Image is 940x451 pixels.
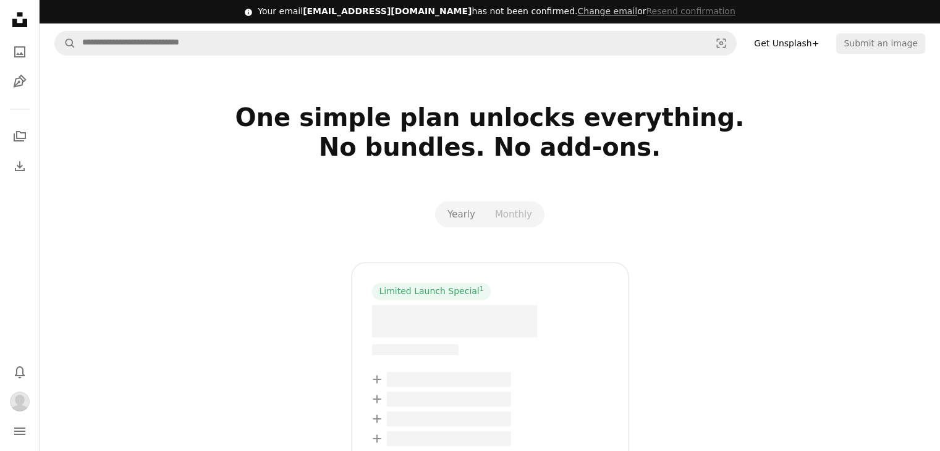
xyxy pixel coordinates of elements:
[10,392,30,411] img: Avatar of user Sanjay Lodh
[7,124,32,149] a: Collections
[7,389,32,414] button: Profile
[480,285,484,292] sup: 1
[258,6,735,18] div: Your email has not been confirmed.
[7,40,32,64] a: Photos
[387,411,511,426] span: – –––– –––– ––– ––– –––– ––––
[485,204,542,225] button: Monthly
[7,69,32,94] a: Illustrations
[303,6,472,16] span: [EMAIL_ADDRESS][DOMAIN_NAME]
[7,419,32,444] button: Menu
[387,431,511,446] span: – –––– –––– ––– ––– –––– ––––
[7,154,32,179] a: Download History
[387,392,511,407] span: – –––– –––– ––– ––– –––– ––––
[55,32,76,55] button: Search Unsplash
[477,285,486,298] a: 1
[577,6,637,16] a: Change email
[372,344,459,355] span: –– –––– –––– –––– ––
[54,31,737,56] form: Find visuals sitewide
[646,6,735,18] button: Resend confirmation
[387,372,511,387] span: – –––– –––– ––– ––– –––– ––––
[92,103,888,192] h2: One simple plan unlocks everything. No bundles. No add-ons.
[706,32,736,55] button: Visual search
[577,6,735,16] span: or
[836,33,925,53] button: Submit an image
[7,360,32,384] button: Notifications
[372,283,491,300] div: Limited Launch Special
[7,7,32,35] a: Home — Unsplash
[372,305,538,337] span: – –––– ––––.
[747,33,826,53] a: Get Unsplash+
[438,204,485,225] button: Yearly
